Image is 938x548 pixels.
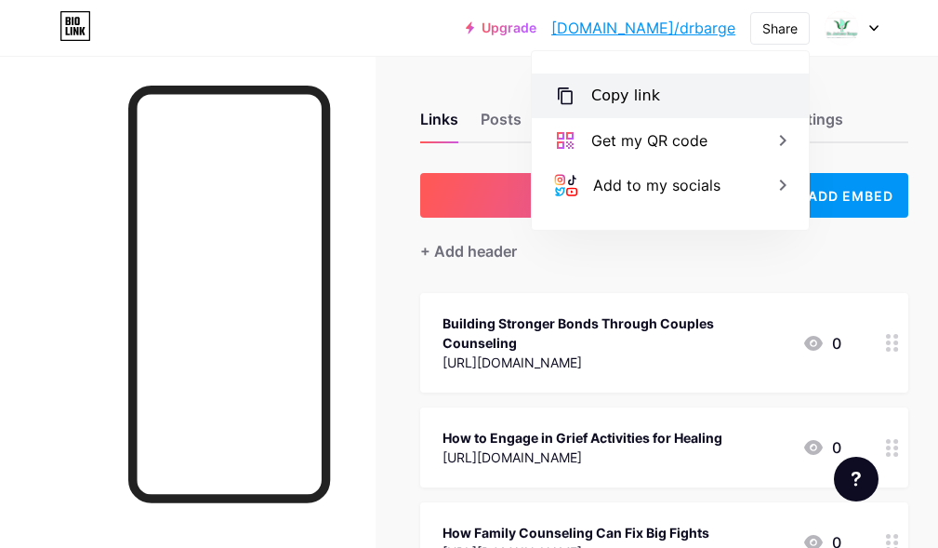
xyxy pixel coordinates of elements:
[591,85,660,107] div: Copy link
[762,19,798,38] div: Share
[593,174,720,196] div: Add to my socials
[420,108,458,141] div: Links
[443,314,787,353] div: Building Stronger Bonds Through Couples Counseling
[466,20,536,35] a: Upgrade
[420,173,764,218] button: + ADD LINK
[481,108,522,141] div: Posts
[443,353,787,372] div: [URL][DOMAIN_NAME]
[779,173,908,218] div: + ADD EMBED
[591,129,707,152] div: Get my QR code
[784,108,843,141] div: Settings
[802,332,841,354] div: 0
[443,448,722,467] div: [URL][DOMAIN_NAME]
[443,428,722,448] div: How to Engage in Grief Activities for Healing
[551,17,735,39] a: [DOMAIN_NAME]/drbarge
[802,436,841,459] div: 0
[420,240,517,262] div: + Add header
[824,10,859,46] img: drbarge
[443,523,709,542] div: How Family Counseling Can Fix Big Fights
